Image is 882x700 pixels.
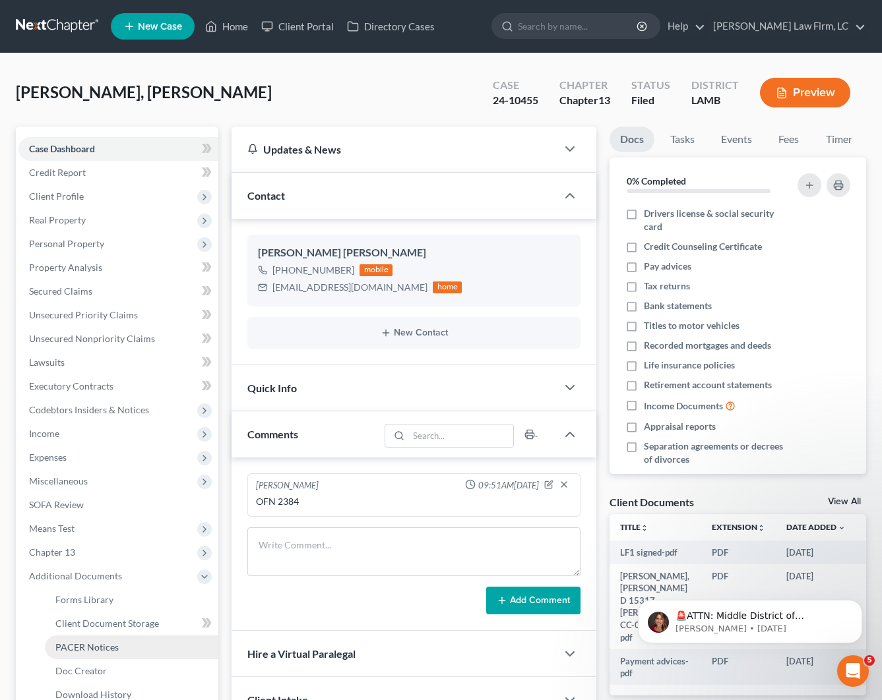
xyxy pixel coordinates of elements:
span: Unsecured Priority Claims [29,309,138,320]
span: Secured Claims [29,285,92,297]
a: Tasks [660,127,705,152]
span: Real Property [29,214,86,225]
iframe: Intercom live chat [837,655,869,687]
span: [PERSON_NAME], [PERSON_NAME] [16,82,272,102]
a: Case Dashboard [18,137,218,161]
div: Filed [631,93,670,108]
a: Date Added expand_more [786,522,846,532]
span: Retirement account statements [644,378,772,392]
div: [PERSON_NAME] [PERSON_NAME] [258,245,570,261]
a: [PERSON_NAME] Law Firm, LC [707,15,866,38]
td: LF1 signed-pdf [610,540,701,564]
a: Lawsuits [18,351,218,374]
span: Life insurance policies [644,359,735,372]
span: Case Dashboard [29,143,95,154]
span: New Case [138,22,182,32]
span: Client Profile [29,190,84,202]
a: Forms Library [45,588,218,612]
td: PDF [701,540,776,564]
i: unfold_more [757,524,765,532]
div: home [433,281,462,293]
span: 09:51AM[DATE] [478,479,539,492]
div: 24-10455 [493,93,538,108]
span: 5 [864,655,875,666]
td: [DATE] [776,564,856,649]
span: Codebtors Insiders & Notices [29,404,149,415]
a: Unsecured Nonpriority Claims [18,327,218,351]
div: District [691,78,739,93]
div: Client Documents [610,495,694,509]
span: Expenses [29,452,67,463]
span: Appraisal reports [644,420,716,433]
span: Comments [247,428,298,440]
a: Unsecured Priority Claims [18,303,218,327]
td: Payment advices-pdf [610,649,701,685]
i: expand_more [838,524,846,532]
div: LAMB [691,93,739,108]
a: PACER Notices [45,635,218,659]
div: [EMAIL_ADDRESS][DOMAIN_NAME] [272,281,427,294]
div: Updates & News [247,142,541,156]
a: Directory Cases [340,15,441,38]
a: Secured Claims [18,279,218,303]
span: Lawsuits [29,357,65,368]
a: Events [710,127,763,152]
button: Preview [760,78,850,107]
strong: 0% Completed [627,175,686,187]
div: [PHONE_NUMBER] [272,264,354,277]
a: Credit Report [18,161,218,185]
span: Titles to motor vehicles [644,319,740,332]
a: Doc Creator [45,659,218,683]
span: Doc Creator [55,665,107,676]
span: Property Analysis [29,262,102,273]
span: Quick Info [247,382,297,394]
a: Fees [768,127,810,152]
span: Forms Library [55,594,113,605]
span: Income [29,428,59,439]
a: Help [661,15,705,38]
div: Status [631,78,670,93]
span: Additional Documents [29,570,122,581]
span: Hire a Virtual Paralegal [247,647,356,660]
span: Tax returns [644,279,690,293]
span: Separation agreements or decrees of divorces [644,440,791,466]
span: Income Documents [644,399,723,413]
td: [DATE] [776,649,856,685]
span: Unsecured Nonpriority Claims [29,333,155,344]
td: PDF [701,564,776,649]
td: [PERSON_NAME], [PERSON_NAME] D 15317-[PERSON_NAME]-CC-038540118-pdf [610,564,701,649]
a: Executory Contracts [18,374,218,398]
div: mobile [360,264,393,276]
span: Means Test [29,523,75,534]
span: Miscellaneous [29,475,88,486]
div: OFN 2384 [256,495,572,508]
a: SOFA Review [18,493,218,517]
span: Bank statements [644,299,712,312]
span: Drivers license & social security card [644,207,791,233]
span: Download History [55,689,131,700]
a: Extensionunfold_more [712,522,765,532]
a: Property Analysis [18,256,218,279]
span: Executory Contracts [29,380,113,392]
div: Chapter [559,78,610,93]
input: Search by name... [518,14,639,38]
span: Chapter 13 [29,546,75,558]
span: Contact [247,189,285,202]
i: unfold_more [641,524,648,532]
button: New Contact [258,328,570,338]
a: Docs [610,127,654,152]
td: PDF [701,649,776,685]
a: View All [828,497,861,506]
span: Personal Property [29,238,104,249]
span: SOFA Review [29,499,84,510]
div: [PERSON_NAME] [256,479,319,492]
div: Chapter [559,93,610,108]
iframe: Intercom notifications message [618,572,882,664]
span: Credit Report [29,167,86,178]
span: PACER Notices [55,641,119,653]
input: Search... [408,424,513,447]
